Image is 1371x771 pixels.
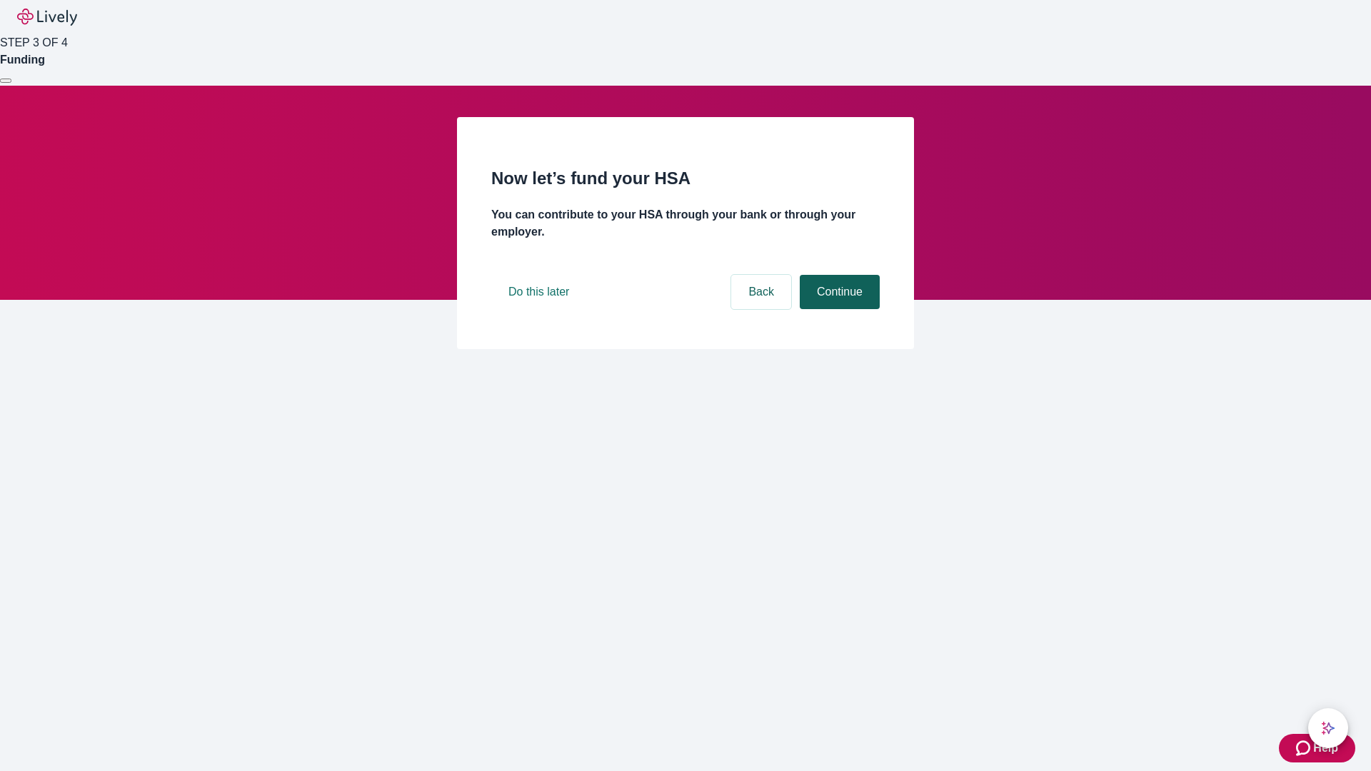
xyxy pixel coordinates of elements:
button: Zendesk support iconHelp [1279,734,1355,762]
h4: You can contribute to your HSA through your bank or through your employer. [491,206,880,241]
svg: Zendesk support icon [1296,740,1313,757]
svg: Lively AI Assistant [1321,721,1335,735]
h2: Now let’s fund your HSA [491,166,880,191]
button: Continue [800,275,880,309]
button: Do this later [491,275,586,309]
button: chat [1308,708,1348,748]
span: Help [1313,740,1338,757]
button: Back [731,275,791,309]
img: Lively [17,9,77,26]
